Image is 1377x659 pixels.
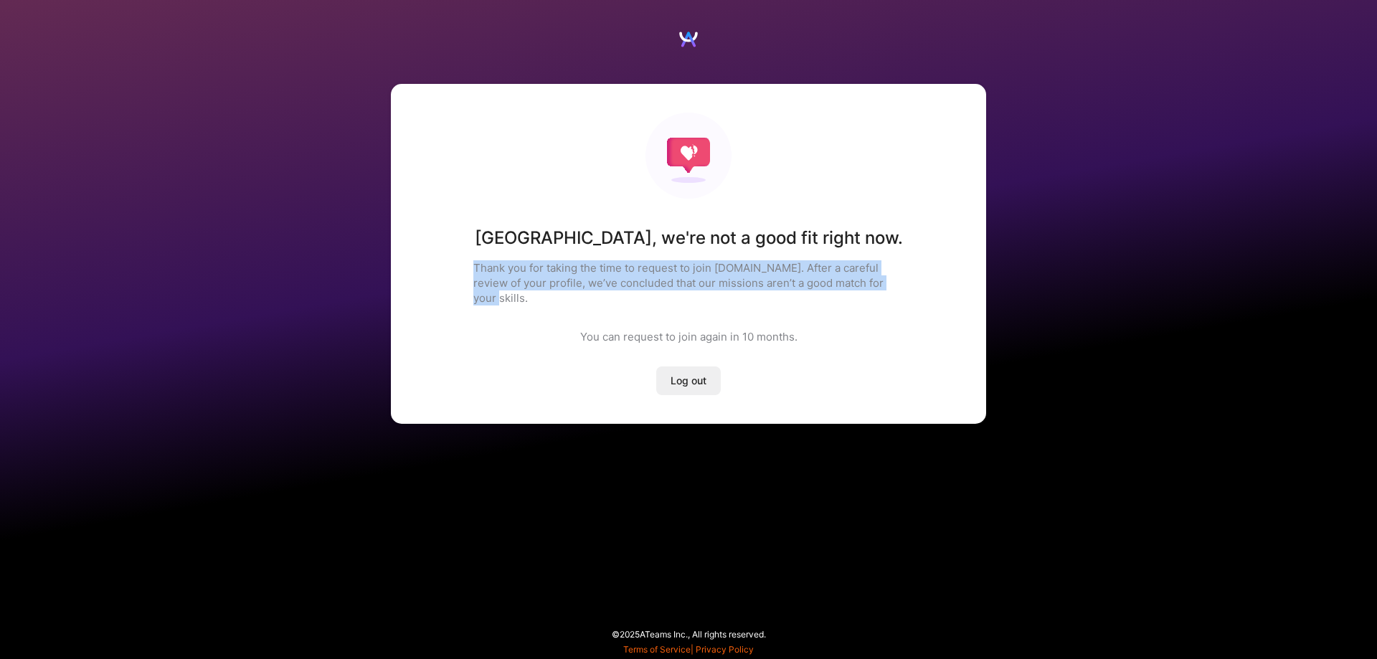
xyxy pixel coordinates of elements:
[656,366,721,395] button: Log out
[623,644,691,655] a: Terms of Service
[671,374,706,388] span: Log out
[645,113,732,199] img: Not fit
[580,329,798,344] div: You can request to join again in 10 months .
[678,29,699,50] img: Logo
[623,644,754,655] span: |
[696,644,754,655] a: Privacy Policy
[475,227,903,249] h1: [GEOGRAPHIC_DATA] , we're not a good fit right now.
[473,260,904,305] p: Thank you for taking the time to request to join [DOMAIN_NAME]. After a careful review of your pr...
